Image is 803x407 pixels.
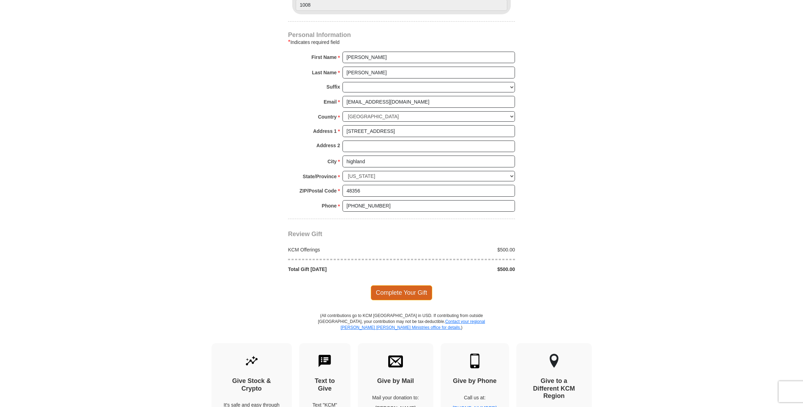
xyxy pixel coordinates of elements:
[316,141,340,150] strong: Address 2
[317,354,332,368] img: text-to-give.svg
[401,246,519,253] div: $500.00
[327,157,337,166] strong: City
[326,82,340,92] strong: Suffix
[322,201,337,211] strong: Phone
[288,32,515,38] h4: Personal Information
[312,68,337,77] strong: Last Name
[224,377,280,392] h4: Give Stock & Crypto
[313,126,337,136] strong: Address 1
[453,394,497,401] p: Call us at:
[300,186,337,196] strong: ZIP/Postal Code
[303,172,337,181] strong: State/Province
[371,285,433,300] span: Complete Your Gift
[311,377,339,392] h4: Text to Give
[388,354,403,368] img: envelope.svg
[288,38,515,46] div: Indicates required field
[288,231,322,238] span: Review Gift
[324,97,337,107] strong: Email
[401,266,519,273] div: $500.00
[467,354,482,368] img: mobile.svg
[453,377,497,385] h4: Give by Phone
[370,377,421,385] h4: Give by Mail
[244,354,259,368] img: give-by-stock.svg
[370,394,421,401] p: Mail your donation to:
[285,266,402,273] div: Total Gift [DATE]
[549,354,559,368] img: other-region
[285,246,402,253] div: KCM Offerings
[311,52,337,62] strong: First Name
[529,377,580,400] h4: Give to a Different KCM Region
[318,112,337,122] strong: Country
[340,319,485,330] a: Contact your regional [PERSON_NAME] [PERSON_NAME] Ministries office for details.
[318,313,485,343] p: (All contributions go to KCM [GEOGRAPHIC_DATA] in USD. If contributing from outside [GEOGRAPHIC_D...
